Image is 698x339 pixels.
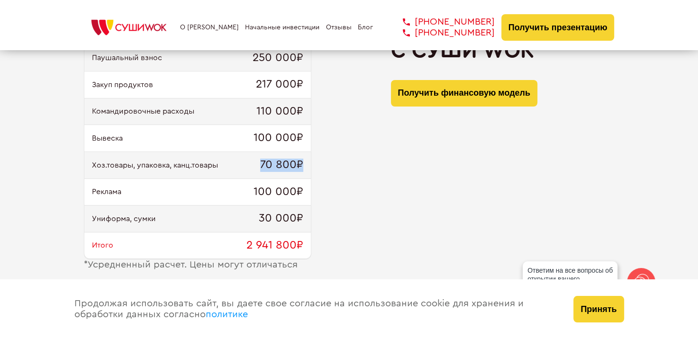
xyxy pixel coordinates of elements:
button: Получить финансовую модель [391,80,537,107]
span: Униформа, сумки [92,214,156,223]
div: Продолжая использовать сайт, вы даете свое согласие на использование cookie для хранения и обрабо... [65,279,564,339]
span: Командировочные расходы [92,107,194,116]
a: О [PERSON_NAME] [180,24,239,31]
span: Паушальный взнос [92,54,162,62]
span: Хоз.товары, упаковка, канц.товары [92,161,218,169]
a: Отзывы [326,24,352,31]
a: политике [206,310,248,319]
button: Принять [573,296,624,322]
span: 250 000₽ [253,52,303,65]
span: 70 800₽ [260,159,303,172]
span: Итого [92,241,113,250]
span: Реклама [92,187,121,196]
span: Закуп продуктов [92,80,153,89]
a: [PHONE_NUMBER] [389,17,495,27]
span: 30 000₽ [259,212,303,225]
img: СУШИWOK [84,17,174,38]
span: 110 000₽ [256,105,303,118]
span: 100 000₽ [254,186,303,199]
div: Усредненный расчет. Цены могут отличаться [84,259,311,270]
a: Начальные инвестиции [245,24,319,31]
span: 217 000₽ [256,78,303,91]
span: Вывеска [92,134,123,143]
button: Получить презентацию [501,14,615,41]
span: 2 941 800₽ [246,239,303,252]
a: Блог [358,24,373,31]
a: [PHONE_NUMBER] [389,27,495,38]
div: Ответим на все вопросы об открытии вашего [PERSON_NAME]! [523,261,617,296]
span: 100 000₽ [254,132,303,145]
